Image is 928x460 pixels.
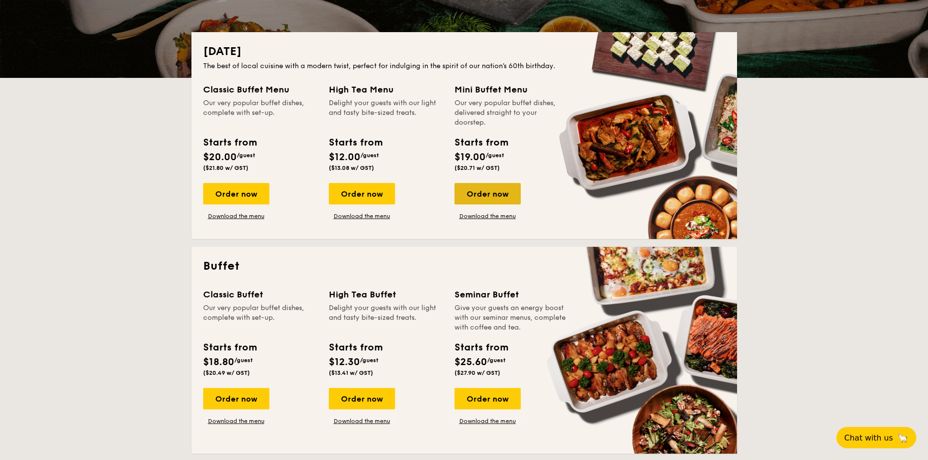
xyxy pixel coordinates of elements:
[203,212,269,220] a: Download the menu
[329,417,395,425] a: Download the menu
[237,152,255,159] span: /guest
[203,98,317,128] div: Our very popular buffet dishes, complete with set-up.
[203,165,248,171] span: ($21.80 w/ GST)
[836,427,916,448] button: Chat with us🦙
[455,98,568,128] div: Our very popular buffet dishes, delivered straight to your doorstep.
[455,369,500,376] span: ($27.90 w/ GST)
[329,83,443,96] div: High Tea Menu
[203,417,269,425] a: Download the menu
[329,98,443,128] div: Delight your guests with our light and tasty bite-sized treats.
[455,288,568,301] div: Seminar Buffet
[203,388,269,409] div: Order now
[455,212,521,220] a: Download the menu
[203,83,317,96] div: Classic Buffet Menu
[455,356,487,368] span: $25.60
[455,151,486,163] span: $19.00
[203,61,725,71] div: The best of local cuisine with a modern twist, perfect for indulging in the spirit of our nation’...
[329,356,360,368] span: $12.30
[455,417,521,425] a: Download the menu
[203,258,725,274] h2: Buffet
[455,183,521,204] div: Order now
[203,151,237,163] span: $20.00
[455,83,568,96] div: Mini Buffet Menu
[203,183,269,204] div: Order now
[329,369,373,376] span: ($13.41 w/ GST)
[487,357,506,364] span: /guest
[329,303,443,332] div: Delight your guests with our light and tasty bite-sized treats.
[360,152,379,159] span: /guest
[329,340,382,355] div: Starts from
[234,357,253,364] span: /guest
[455,135,508,150] div: Starts from
[203,369,250,376] span: ($20.49 w/ GST)
[897,432,909,443] span: 🦙
[329,165,374,171] span: ($13.08 w/ GST)
[329,135,382,150] div: Starts from
[203,356,234,368] span: $18.80
[329,288,443,301] div: High Tea Buffet
[844,433,893,442] span: Chat with us
[329,151,360,163] span: $12.00
[203,44,725,59] h2: [DATE]
[455,303,568,332] div: Give your guests an energy boost with our seminar menus, complete with coffee and tea.
[203,135,256,150] div: Starts from
[203,303,317,332] div: Our very popular buffet dishes, complete with set-up.
[360,357,379,364] span: /guest
[455,165,500,171] span: ($20.71 w/ GST)
[329,212,395,220] a: Download the menu
[203,340,256,355] div: Starts from
[455,388,521,409] div: Order now
[486,152,504,159] span: /guest
[455,340,508,355] div: Starts from
[329,388,395,409] div: Order now
[203,288,317,301] div: Classic Buffet
[329,183,395,204] div: Order now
